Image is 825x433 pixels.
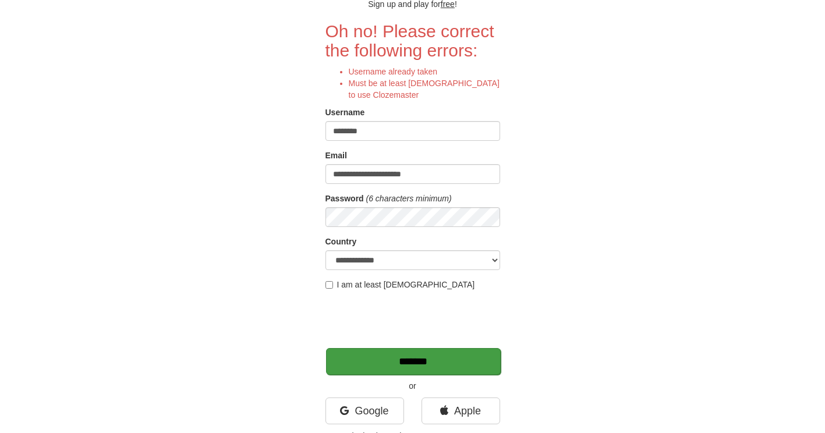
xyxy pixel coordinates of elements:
h2: Oh no! Please correct the following errors: [325,22,500,60]
input: I am at least [DEMOGRAPHIC_DATA] [325,281,333,289]
label: I am at least [DEMOGRAPHIC_DATA] [325,279,475,290]
a: Apple [422,397,500,424]
iframe: reCAPTCHA [325,296,502,342]
label: Email [325,150,347,161]
label: Country [325,236,357,247]
li: Must be at least [DEMOGRAPHIC_DATA] to use Clozemaster [349,77,500,101]
p: or [325,380,500,392]
li: Username already taken [349,66,500,77]
a: Google [325,397,404,424]
label: Username [325,107,365,118]
em: (6 characters minimum) [366,194,452,203]
label: Password [325,193,364,204]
